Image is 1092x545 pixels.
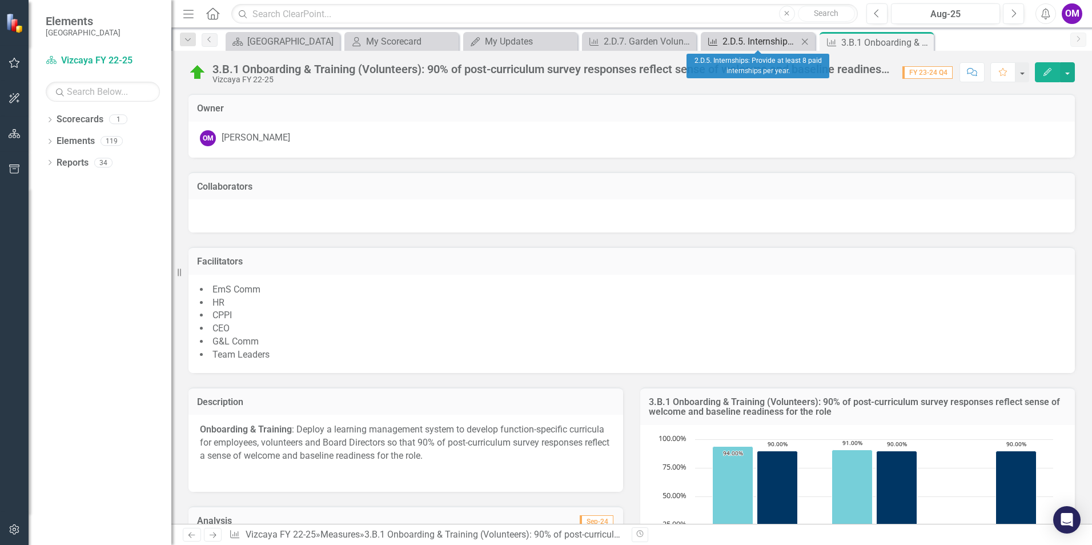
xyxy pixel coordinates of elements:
span: Team Leaders [212,349,270,360]
text: 90.00% [768,440,788,448]
span: FY 23-24 Q4 [902,66,953,79]
a: 2.D.5. Internships: Provide at least 8 paid internships per year. [704,34,798,49]
text: 50.00% [663,490,686,500]
input: Search Below... [46,82,160,102]
small: [GEOGRAPHIC_DATA] [46,28,121,37]
a: My Scorecard [347,34,456,49]
div: 3.B.1 Onboarding & Training (Volunteers): 90% of post-curriculum survey responses reflect sense o... [841,35,931,50]
a: Measures [320,529,360,540]
div: [PERSON_NAME] [222,131,290,145]
text: 75.00% [663,462,686,472]
span: EmS Comm [212,284,260,295]
a: Elements [57,135,95,148]
div: [GEOGRAPHIC_DATA] [247,34,337,49]
h3: Analysis [197,516,406,526]
text: 90.00% [1006,440,1026,448]
a: Scorecards [57,113,103,126]
strong: Onboarding & Training [200,424,292,435]
button: Aug-25 [891,3,1000,24]
div: Aug-25 [895,7,996,21]
h3: Collaborators [197,182,1066,192]
a: My Updates [466,34,575,49]
span: CPPI [212,310,232,320]
text: 25.00% [663,519,686,529]
a: Vizcaya FY 22-25 [46,54,160,67]
div: My Scorecard [366,34,456,49]
span: CEO [212,323,230,334]
img: ClearPoint Strategy [6,13,26,33]
h3: Description [197,397,615,407]
text: 94.00% [723,449,743,457]
div: » » [229,528,623,542]
a: 2.D.7. Garden Volunteers: At least 45 regular volunteers by FY24-25 [585,34,693,49]
span: Sep-24 [580,515,613,528]
text: 100.00% [659,433,686,443]
span: G&L Comm [212,336,259,347]
span: Elements [46,14,121,28]
div: 119 [101,137,123,146]
h3: Facilitators [197,257,1066,267]
h3: 3.B.1 Onboarding & Training (Volunteers): 90% of post-curriculum survey responses reflect sense o... [649,397,1066,417]
input: Search ClearPoint... [231,4,858,24]
div: 2.D.5. Internships: Provide at least 8 paid internships per year. [722,34,798,49]
div: 3.B.1 Onboarding & Training (Volunteers): 90% of post-curriculum survey responses reflect sense o... [364,529,941,540]
div: 1 [109,115,127,125]
img: At or Above Target [188,63,207,82]
span: Search [814,9,838,18]
h3: Owner [197,103,1066,114]
text: 91.00% [842,439,862,447]
div: OM [200,130,216,146]
button: Search [798,6,855,22]
div: My Updates [485,34,575,49]
a: Reports [57,157,89,170]
div: 2.D.7. Garden Volunteers: At least 45 regular volunteers by FY24-25 [604,34,693,49]
a: Vizcaya FY 22-25 [246,529,316,540]
a: [GEOGRAPHIC_DATA] [228,34,337,49]
div: 2.D.5. Internships: Provide at least 8 paid internships per year. [686,54,829,78]
p: : Deploy a learning management system to develop function-specific curricula for employees, volun... [200,423,612,465]
span: HR [212,297,224,308]
text: 90.00% [887,440,907,448]
div: 3.B.1 Onboarding & Training (Volunteers): 90% of post-curriculum survey responses reflect sense o... [212,63,891,75]
div: Vizcaya FY 22-25 [212,75,891,84]
button: OM [1062,3,1082,24]
div: Open Intercom Messenger [1053,506,1081,534]
div: 34 [94,158,113,167]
